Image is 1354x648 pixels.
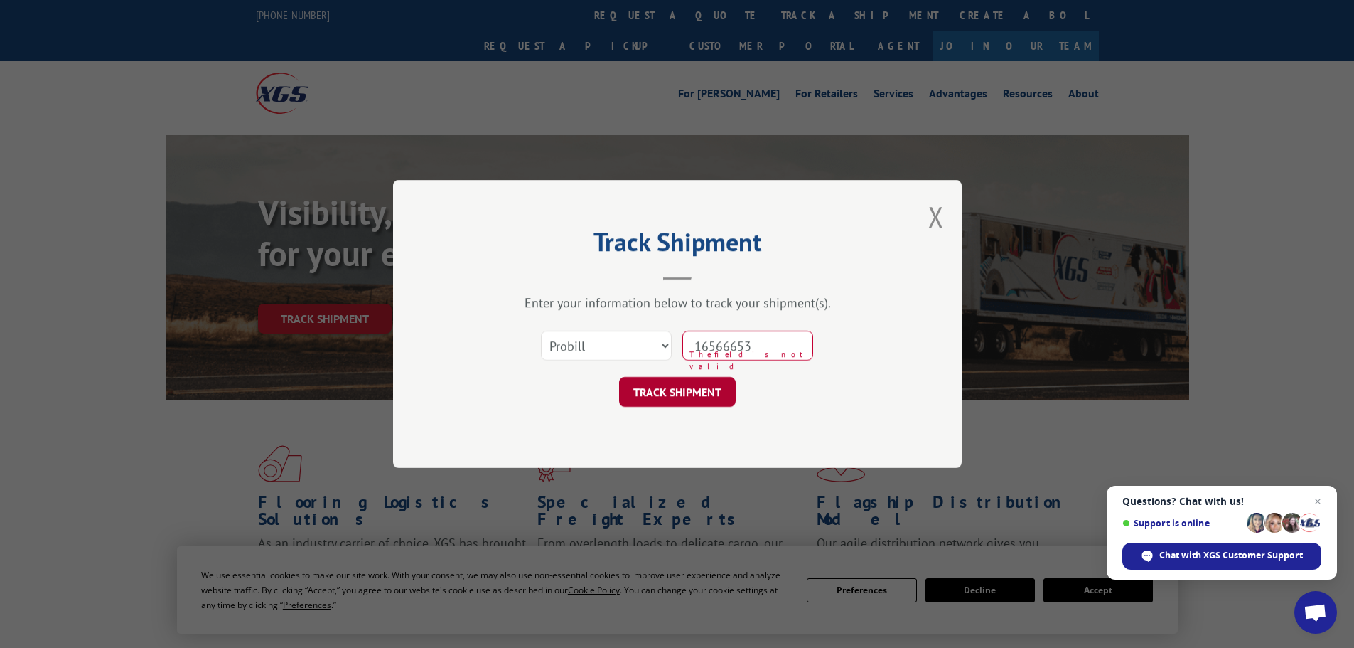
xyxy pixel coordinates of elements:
input: Number(s) [682,331,813,361]
button: TRACK SHIPMENT [619,377,736,407]
span: Questions? Chat with us! [1122,496,1321,507]
div: Enter your information below to track your shipment(s). [464,294,891,311]
h2: Track Shipment [464,232,891,259]
div: Open chat [1294,591,1337,634]
button: Close modal [928,198,944,235]
span: The field is not valid [689,349,813,372]
div: Chat with XGS Customer Support [1122,543,1321,570]
span: Close chat [1309,493,1326,510]
span: Chat with XGS Customer Support [1159,549,1303,562]
span: Support is online [1122,518,1242,529]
